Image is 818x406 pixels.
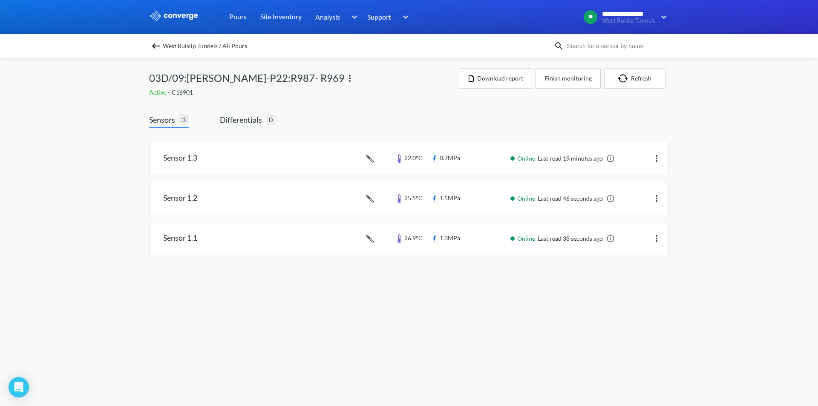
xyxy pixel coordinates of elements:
span: Support [367,12,391,22]
img: backspace.svg [151,41,161,51]
span: 3 [179,114,189,125]
img: more.svg [651,233,662,244]
button: Finish monitoring [536,68,601,89]
img: more.svg [345,73,355,84]
img: icon-refresh.svg [618,74,631,83]
img: icon-search.svg [554,41,564,51]
img: downArrow.svg [655,12,669,22]
span: 0 [265,114,276,125]
div: Open Intercom Messenger [9,377,29,397]
button: Download report [460,68,532,89]
span: Differentials [220,114,265,126]
img: downArrow.svg [346,12,360,22]
span: 03D/09:[PERSON_NAME]-P22:R987- R969 [149,70,345,86]
span: - [168,89,172,96]
img: logo_ewhite.svg [149,10,199,21]
img: icon-file.svg [469,75,474,82]
input: Search for a sensor by name [564,41,667,51]
img: downArrow.svg [397,12,411,22]
div: C16901 [149,88,460,97]
span: West Ruislip Tunnels [602,17,655,24]
span: Sensors [149,114,179,126]
img: more.svg [651,193,662,204]
span: Analysis [315,12,340,22]
img: more.svg [651,153,662,164]
button: Refresh [604,68,665,89]
span: West Ruislip Tunnels / All Pours [163,40,247,52]
span: Active [149,89,168,96]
